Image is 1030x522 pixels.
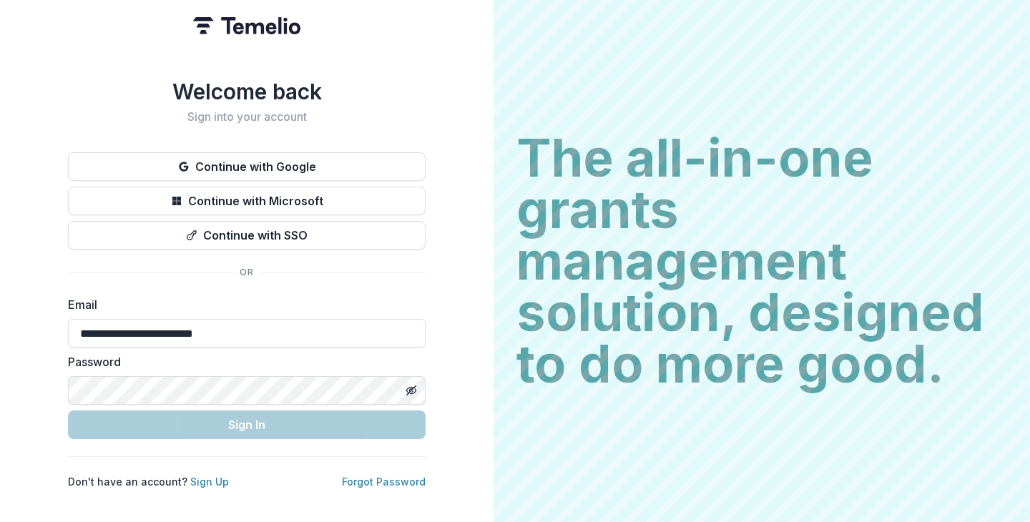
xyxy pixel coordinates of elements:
a: Forgot Password [342,476,426,488]
img: Temelio [193,17,300,34]
h2: Sign into your account [68,110,426,124]
button: Toggle password visibility [400,379,423,402]
a: Sign Up [190,476,229,488]
h1: Welcome back [68,79,426,104]
button: Continue with Google [68,152,426,181]
button: Continue with Microsoft [68,187,426,215]
button: Sign In [68,410,426,439]
button: Continue with SSO [68,221,426,250]
label: Email [68,296,417,313]
label: Password [68,353,417,370]
p: Don't have an account? [68,474,229,489]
